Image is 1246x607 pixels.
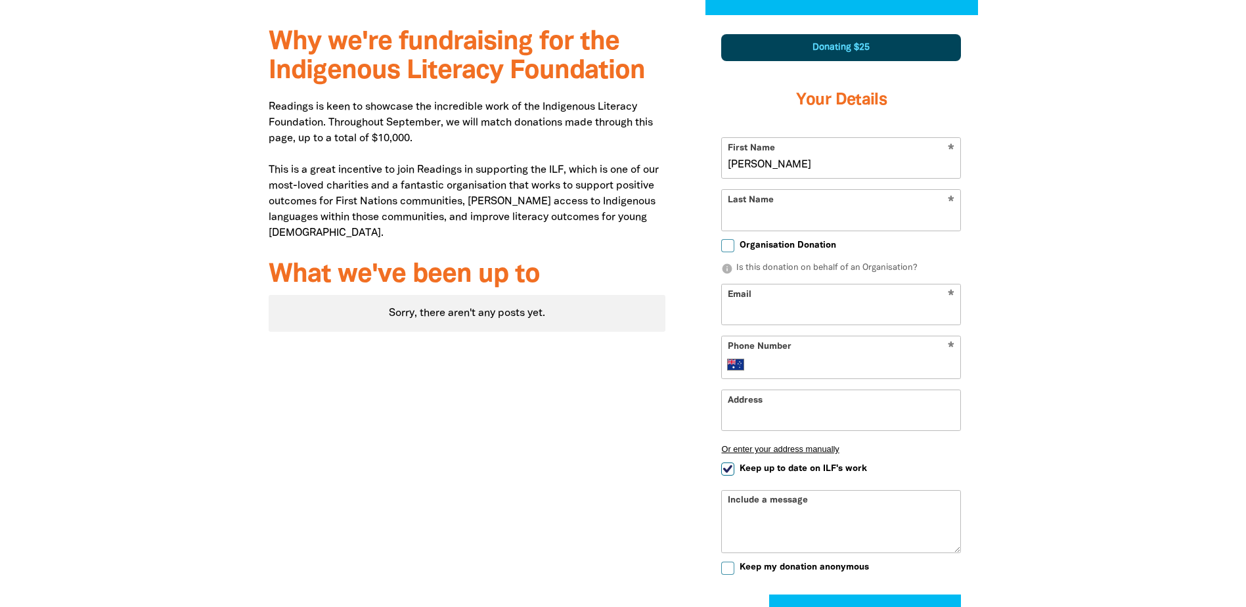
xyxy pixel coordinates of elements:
[269,295,666,332] div: Paginated content
[721,74,961,127] h3: Your Details
[269,295,666,332] div: Sorry, there aren't any posts yet.
[740,462,867,475] span: Keep up to date on ILF's work
[721,444,961,454] button: Or enter your address manually
[721,34,961,61] div: Donating $25
[721,562,734,575] input: Keep my donation anonymous
[721,262,961,275] p: Is this donation on behalf of an Organisation?
[740,239,836,252] span: Organisation Donation
[740,561,869,573] span: Keep my donation anonymous
[721,263,733,275] i: info
[721,239,734,252] input: Organisation Donation
[269,30,645,83] span: Why we're fundraising for the Indigenous Literacy Foundation
[721,462,734,476] input: Keep up to date on ILF's work
[269,261,666,290] h3: What we've been up to
[948,342,954,354] i: Required
[269,99,666,241] p: Readings is keen to showcase the incredible work of the Indigenous Literacy Foundation. Throughou...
